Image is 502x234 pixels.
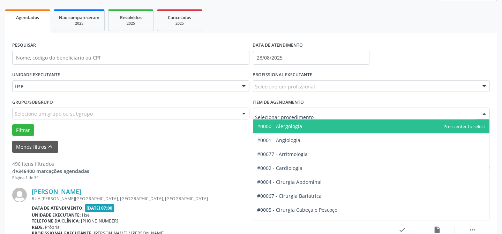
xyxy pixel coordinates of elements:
[257,165,303,171] span: #0002 - Cardiologia
[434,226,441,234] i: insert_drive_file
[82,212,90,218] span: Hse
[120,15,142,21] span: Resolvidos
[12,160,89,167] div: 496 itens filtrados
[81,218,119,224] span: [PHONE_NUMBER]
[469,226,476,234] i: 
[16,15,39,21] span: Agendados
[59,21,99,26] div: 2025
[85,204,114,212] span: [DATE] 07:00
[18,168,89,174] strong: 346400 marcações agendadas
[45,224,60,230] span: Própria
[113,21,148,26] div: 2025
[12,70,60,80] label: UNIDADE EXECUTANTE
[257,123,302,130] span: #0000 - Alergologia
[32,196,385,202] div: RUA [PERSON_NAME][GEOGRAPHIC_DATA], [GEOGRAPHIC_DATA], [GEOGRAPHIC_DATA]
[257,206,338,213] span: #0005 - Cirurgia Cabeça e Pescoço
[12,141,58,153] button: Menos filtroskeyboard_arrow_up
[15,83,235,90] span: Hse
[32,212,81,218] b: Unidade executante:
[59,15,99,21] span: Não compareceram
[32,188,81,195] a: [PERSON_NAME]
[168,15,192,21] span: Cancelados
[32,218,80,224] b: Telefone da clínica:
[257,179,322,185] span: #0004 - Cirurgia Abdominal
[12,188,27,202] img: img
[253,97,304,108] label: Item de agendamento
[257,151,308,157] span: #00077 - Arritmologia
[12,97,53,108] label: Grupo/Subgrupo
[47,143,54,150] i: keyboard_arrow_up
[12,175,89,181] div: Página 1 de 34
[162,21,197,26] div: 2025
[257,193,322,199] span: #00067 - Cirurgia Bariatrica
[12,40,36,51] label: PESQUISAR
[399,226,406,234] i: check
[257,137,301,143] span: #0001 - Angiologia
[253,70,313,80] label: PROFISSIONAL EXECUTANTE
[253,40,303,51] label: DATA DE ATENDIMENTO
[32,205,84,211] b: Data de atendimento:
[32,224,44,230] b: Rede:
[15,110,93,117] span: Selecione um grupo ou subgrupo
[255,83,315,90] span: Selecione um profissional
[253,51,370,65] input: Selecione um intervalo
[255,110,476,124] input: Selecionar procedimento
[12,167,89,175] div: de
[12,51,249,65] input: Nome, código do beneficiário ou CPF
[12,124,34,136] button: Filtrar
